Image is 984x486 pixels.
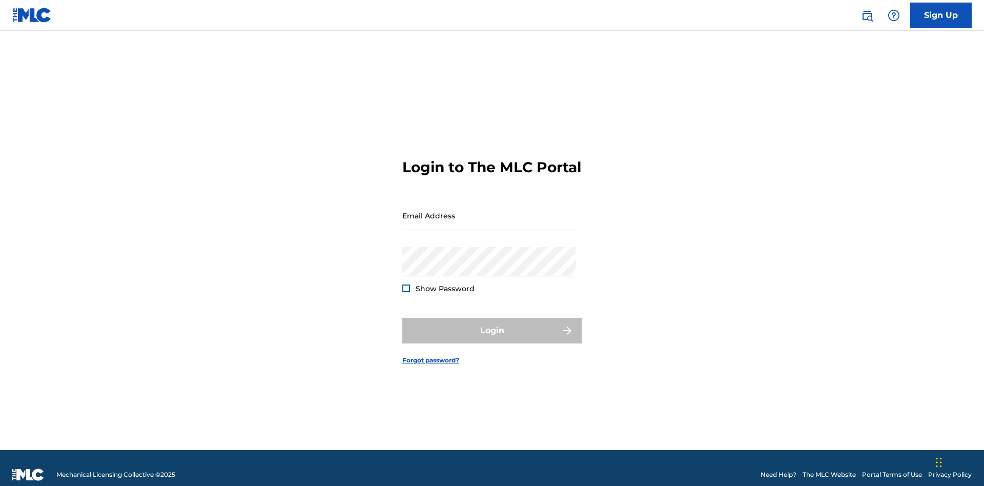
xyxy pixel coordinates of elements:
[936,447,942,478] div: Drag
[862,470,922,479] a: Portal Terms of Use
[884,5,904,26] div: Help
[857,5,877,26] a: Public Search
[56,470,175,479] span: Mechanical Licensing Collective © 2025
[910,3,972,28] a: Sign Up
[402,158,581,176] h3: Login to The MLC Portal
[761,470,796,479] a: Need Help?
[12,469,44,481] img: logo
[888,9,900,22] img: help
[861,9,873,22] img: search
[402,356,459,365] a: Forgot password?
[803,470,856,479] a: The MLC Website
[12,8,52,23] img: MLC Logo
[416,284,475,293] span: Show Password
[933,437,984,486] iframe: Chat Widget
[928,470,972,479] a: Privacy Policy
